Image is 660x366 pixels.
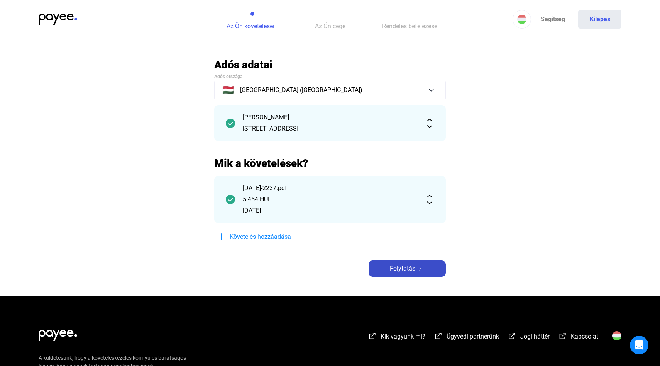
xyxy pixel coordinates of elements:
[226,119,235,128] img: checkmark-darker-green-circle
[381,333,425,340] span: Kik vagyunk mi?
[415,267,425,271] img: arrow-right-white
[214,81,446,99] button: 🇭🇺[GEOGRAPHIC_DATA] ([GEOGRAPHIC_DATA])
[612,331,621,340] img: HU.svg
[243,184,417,193] div: [DATE]-2237.pdf
[369,260,446,277] button: Folytatásarrow-right-white
[243,195,417,204] div: 5 454 HUF
[447,333,499,340] span: Ügyvédi partnerünk
[214,157,446,170] h2: Mik a követelések?
[243,113,417,122] div: [PERSON_NAME]
[434,334,499,341] a: external-link-whiteÜgyvédi partnerünk
[226,195,235,204] img: checkmark-darker-green-circle
[425,195,434,204] img: expand
[368,332,377,340] img: external-link-white
[434,332,443,340] img: external-link-white
[230,232,291,242] span: Követelés hozzáadása
[315,22,345,30] span: Az Ön cége
[382,22,437,30] span: Rendelés befejezése
[214,74,242,79] span: Adós országa
[513,10,531,29] button: HU
[508,332,517,340] img: external-link-white
[390,264,415,273] span: Folytatás
[517,15,526,24] img: HU
[578,10,621,29] button: Kilépés
[508,334,550,341] a: external-link-whiteJogi háttér
[630,336,648,354] div: Open Intercom Messenger
[520,333,550,340] span: Jogi háttér
[368,334,425,341] a: external-link-whiteKik vagyunk mi?
[217,232,226,242] img: plus-blue
[39,14,77,25] img: payee-logo
[558,332,567,340] img: external-link-white
[571,333,598,340] span: Kapcsolat
[243,124,417,133] div: [STREET_ADDRESS]
[531,10,574,29] a: Segítség
[425,119,434,128] img: expand
[39,325,77,341] img: white-payee-white-dot.svg
[214,229,330,245] button: plus-blueKövetelés hozzáadása
[214,58,446,71] h2: Adós adatai
[243,206,417,215] div: [DATE]
[558,334,598,341] a: external-link-whiteKapcsolat
[227,22,274,30] span: Az Ön követelései
[240,85,362,95] span: [GEOGRAPHIC_DATA] ([GEOGRAPHIC_DATA])
[222,85,234,95] span: 🇭🇺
